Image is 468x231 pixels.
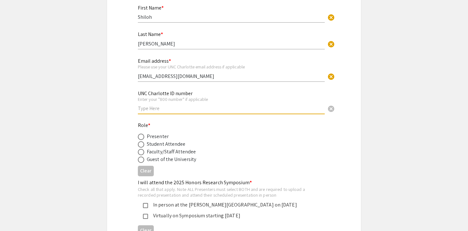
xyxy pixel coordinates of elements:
button: Clear [138,166,154,176]
mat-label: Role [138,122,151,129]
input: Type Here [138,14,325,20]
div: Guest of the University [147,156,196,163]
div: Faculty/Staff Attendee [147,148,196,156]
mat-label: UNC Charlotte ID number [138,90,193,97]
mat-label: Last Name [138,31,163,38]
button: Clear [325,70,337,82]
input: Type Here [138,105,325,112]
div: Check all that apply. Note ALL Presenters must select BOTH and are required to upload a recorded ... [138,186,320,198]
button: Clear [325,11,337,24]
div: Enter your "800 number" if applicable [138,96,325,102]
span: cancel [327,14,335,21]
span: cancel [327,73,335,80]
input: Type Here [138,73,325,80]
iframe: Chat [5,202,27,226]
mat-label: Email address [138,58,171,64]
div: Presenter [147,133,169,140]
span: cancel [327,40,335,48]
button: Clear [325,102,337,115]
input: Type Here [138,40,325,47]
div: Virtually on Symposium starting [DATE] [148,212,315,220]
div: Student Attendee [147,140,186,148]
mat-label: First Name [138,4,164,11]
div: Please use your UNC Charlotte email address if applicable [138,64,325,70]
span: cancel [327,105,335,113]
mat-label: I will attend the 2025 Honors Research Symposium [138,179,252,186]
div: In person at the [PERSON_NAME][GEOGRAPHIC_DATA] on [DATE] [148,201,315,209]
button: Clear [325,38,337,50]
